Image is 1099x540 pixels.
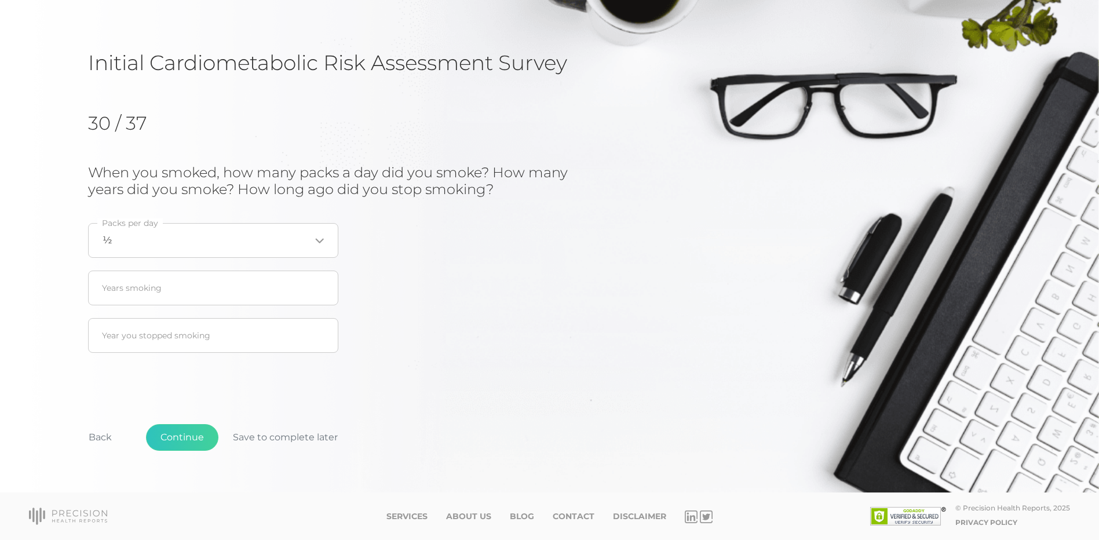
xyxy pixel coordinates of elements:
a: Services [386,512,428,521]
input: Years smoking [88,318,338,353]
a: Blog [510,512,534,521]
a: Privacy Policy [955,518,1017,527]
a: Contact [553,512,594,521]
button: Save to complete later [218,424,352,451]
h3: When you smoked, how many packs a day did you smoke? How many years did you smoke? How long ago d... [88,165,598,198]
span: ½ [103,235,112,246]
div: Search for option [88,223,338,258]
button: Back [74,424,126,451]
a: About Us [446,512,491,521]
div: © Precision Health Reports, 2025 [955,503,1070,512]
h1: Initial Cardiometabolic Risk Assessment Survey [88,50,1011,75]
button: Continue [146,424,218,451]
h2: 30 / 37 [88,112,207,134]
input: Years smoking [88,271,338,305]
img: SSL site seal - click to verify [870,507,946,526]
a: Disclaimer [613,512,666,521]
input: Search for option [112,235,311,246]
